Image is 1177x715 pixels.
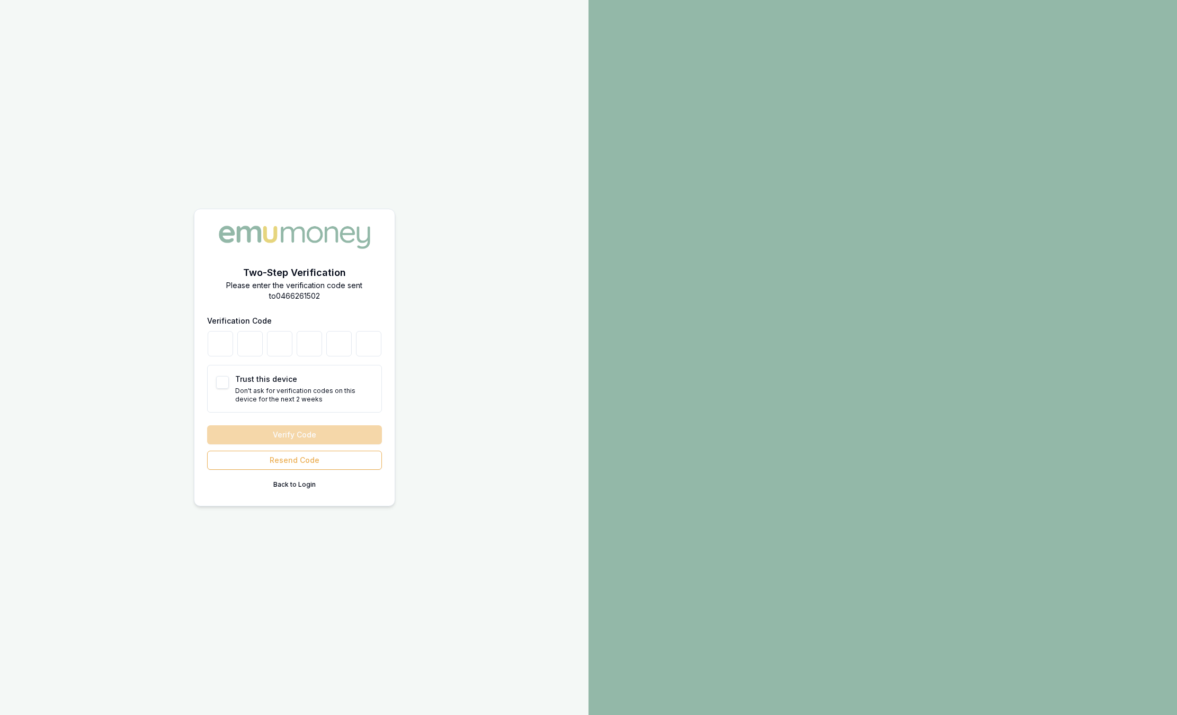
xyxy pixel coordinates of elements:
[207,280,382,301] p: Please enter the verification code sent to 0466261502
[235,387,373,404] p: Don't ask for verification codes on this device for the next 2 weeks
[235,374,297,383] label: Trust this device
[207,451,382,470] button: Resend Code
[215,222,374,253] img: Emu Money
[207,316,272,325] label: Verification Code
[207,476,382,493] button: Back to Login
[207,265,382,280] h2: Two-Step Verification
